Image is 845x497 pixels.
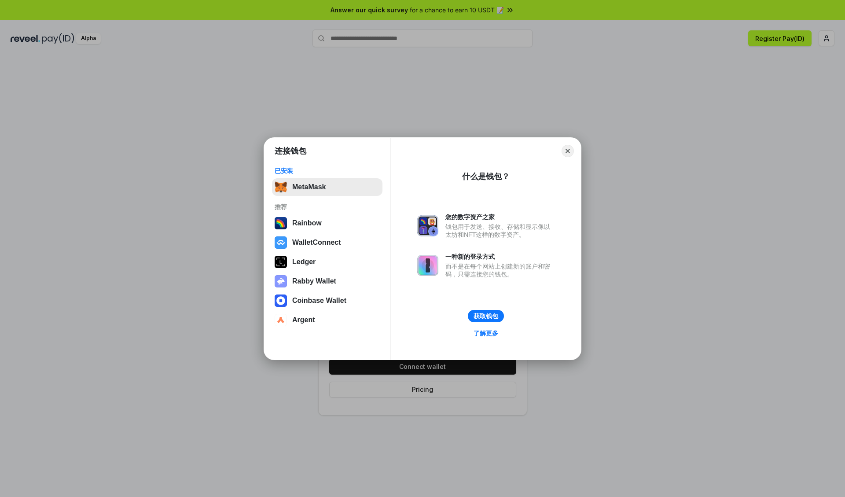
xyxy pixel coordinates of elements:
[292,183,326,191] div: MetaMask
[417,255,438,276] img: svg+xml,%3Csvg%20xmlns%3D%22http%3A%2F%2Fwww.w3.org%2F2000%2Fsvg%22%20fill%3D%22none%22%20viewBox...
[292,297,346,305] div: Coinbase Wallet
[445,223,555,239] div: 钱包用于发送、接收、存储和显示像以太坊和NFT这样的数字资产。
[468,328,503,339] a: 了解更多
[275,181,287,193] img: svg+xml,%3Csvg%20fill%3D%22none%22%20height%3D%2233%22%20viewBox%3D%220%200%2035%2033%22%20width%...
[474,329,498,337] div: 了解更多
[562,145,574,157] button: Close
[292,239,341,247] div: WalletConnect
[275,146,306,156] h1: 连接钱包
[292,277,336,285] div: Rabby Wallet
[272,311,382,329] button: Argent
[462,171,510,182] div: 什么是钱包？
[272,214,382,232] button: Rainbow
[275,167,380,175] div: 已安装
[292,258,316,266] div: Ledger
[468,310,504,322] button: 获取钱包
[474,312,498,320] div: 获取钱包
[275,217,287,229] img: svg+xml,%3Csvg%20width%3D%22120%22%20height%3D%22120%22%20viewBox%3D%220%200%20120%20120%22%20fil...
[275,314,287,326] img: svg+xml,%3Csvg%20width%3D%2228%22%20height%3D%2228%22%20viewBox%3D%220%200%2028%2028%22%20fill%3D...
[275,256,287,268] img: svg+xml,%3Csvg%20xmlns%3D%22http%3A%2F%2Fwww.w3.org%2F2000%2Fsvg%22%20width%3D%2228%22%20height%3...
[292,316,315,324] div: Argent
[445,213,555,221] div: 您的数字资产之家
[275,236,287,249] img: svg+xml,%3Csvg%20width%3D%2228%22%20height%3D%2228%22%20viewBox%3D%220%200%2028%2028%22%20fill%3D...
[272,234,382,251] button: WalletConnect
[272,253,382,271] button: Ledger
[272,178,382,196] button: MetaMask
[272,292,382,309] button: Coinbase Wallet
[275,295,287,307] img: svg+xml,%3Csvg%20width%3D%2228%22%20height%3D%2228%22%20viewBox%3D%220%200%2028%2028%22%20fill%3D...
[275,203,380,211] div: 推荐
[292,219,322,227] div: Rainbow
[445,253,555,261] div: 一种新的登录方式
[275,275,287,287] img: svg+xml,%3Csvg%20xmlns%3D%22http%3A%2F%2Fwww.w3.org%2F2000%2Fsvg%22%20fill%3D%22none%22%20viewBox...
[272,272,382,290] button: Rabby Wallet
[417,215,438,236] img: svg+xml,%3Csvg%20xmlns%3D%22http%3A%2F%2Fwww.w3.org%2F2000%2Fsvg%22%20fill%3D%22none%22%20viewBox...
[445,262,555,278] div: 而不是在每个网站上创建新的账户和密码，只需连接您的钱包。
